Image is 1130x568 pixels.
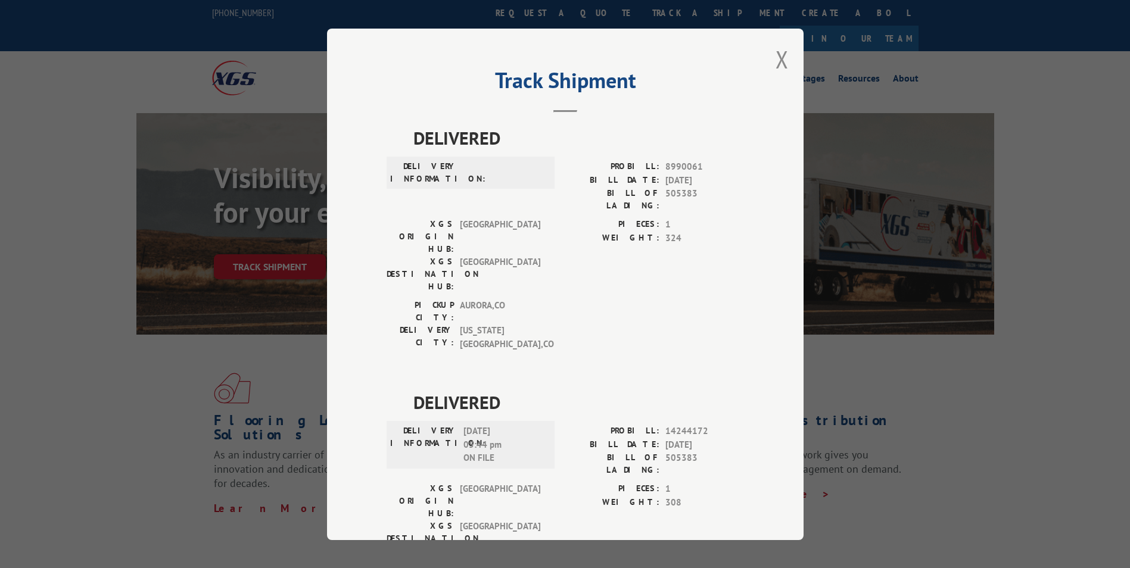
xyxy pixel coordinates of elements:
[565,218,659,232] label: PIECES:
[665,495,744,509] span: 308
[387,324,454,351] label: DELIVERY CITY:
[387,299,454,324] label: PICKUP CITY:
[665,218,744,232] span: 1
[390,160,457,185] label: DELIVERY INFORMATION:
[565,187,659,212] label: BILL OF LADING:
[776,43,789,75] button: Close modal
[565,495,659,509] label: WEIGHT:
[665,438,744,451] span: [DATE]
[460,299,540,324] span: AURORA , CO
[413,389,744,416] span: DELIVERED
[665,425,744,438] span: 14244172
[387,255,454,293] label: XGS DESTINATION HUB:
[387,520,454,557] label: XGS DESTINATION HUB:
[665,187,744,212] span: 505383
[413,124,744,151] span: DELIVERED
[665,173,744,187] span: [DATE]
[463,425,544,465] span: [DATE] 05:44 pm ON FILE
[460,520,540,557] span: [GEOGRAPHIC_DATA]
[460,255,540,293] span: [GEOGRAPHIC_DATA]
[665,160,744,174] span: 8990061
[387,72,744,95] h2: Track Shipment
[387,482,454,520] label: XGS ORIGIN HUB:
[565,451,659,476] label: BILL OF LADING:
[460,218,540,255] span: [GEOGRAPHIC_DATA]
[565,231,659,245] label: WEIGHT:
[565,482,659,496] label: PIECES:
[565,160,659,174] label: PROBILL:
[565,438,659,451] label: BILL DATE:
[665,231,744,245] span: 324
[460,482,540,520] span: [GEOGRAPHIC_DATA]
[665,482,744,496] span: 1
[390,425,457,465] label: DELIVERY INFORMATION:
[460,324,540,351] span: [US_STATE][GEOGRAPHIC_DATA] , CO
[665,451,744,476] span: 505383
[565,425,659,438] label: PROBILL:
[565,173,659,187] label: BILL DATE:
[387,218,454,255] label: XGS ORIGIN HUB:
